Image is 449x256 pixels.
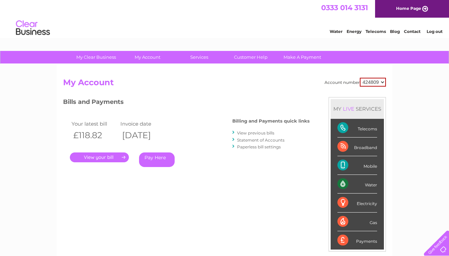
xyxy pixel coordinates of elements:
th: [DATE] [119,128,168,142]
a: Contact [404,29,421,34]
div: Gas [337,213,377,231]
img: logo.png [16,18,50,38]
div: Broadband [337,138,377,156]
div: Account number [325,78,386,87]
a: Services [171,51,227,63]
a: Make A Payment [274,51,330,63]
a: Customer Help [223,51,279,63]
div: Clear Business is a trading name of Verastar Limited (registered in [GEOGRAPHIC_DATA] No. 3667643... [65,4,385,33]
a: My Clear Business [68,51,124,63]
a: View previous bills [237,130,274,135]
td: Invoice date [119,119,168,128]
div: Payments [337,231,377,250]
h2: My Account [63,78,386,91]
a: Paperless bill settings [237,144,281,149]
div: Mobile [337,156,377,175]
div: Electricity [337,194,377,212]
div: Water [337,175,377,194]
a: Energy [347,29,362,34]
div: Telecoms [337,119,377,138]
div: MY SERVICES [331,99,384,118]
a: Pay Here [139,152,175,167]
a: . [70,152,129,162]
a: Statement of Accounts [237,138,285,143]
td: Your latest bill [70,119,119,128]
a: Log out [427,29,443,34]
a: 0333 014 3131 [321,3,368,12]
a: Blog [390,29,400,34]
a: Water [330,29,343,34]
div: LIVE [341,106,356,112]
a: Telecoms [366,29,386,34]
a: My Account [120,51,176,63]
th: £118.82 [70,128,119,142]
h3: Bills and Payments [63,97,310,109]
h4: Billing and Payments quick links [232,118,310,124]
